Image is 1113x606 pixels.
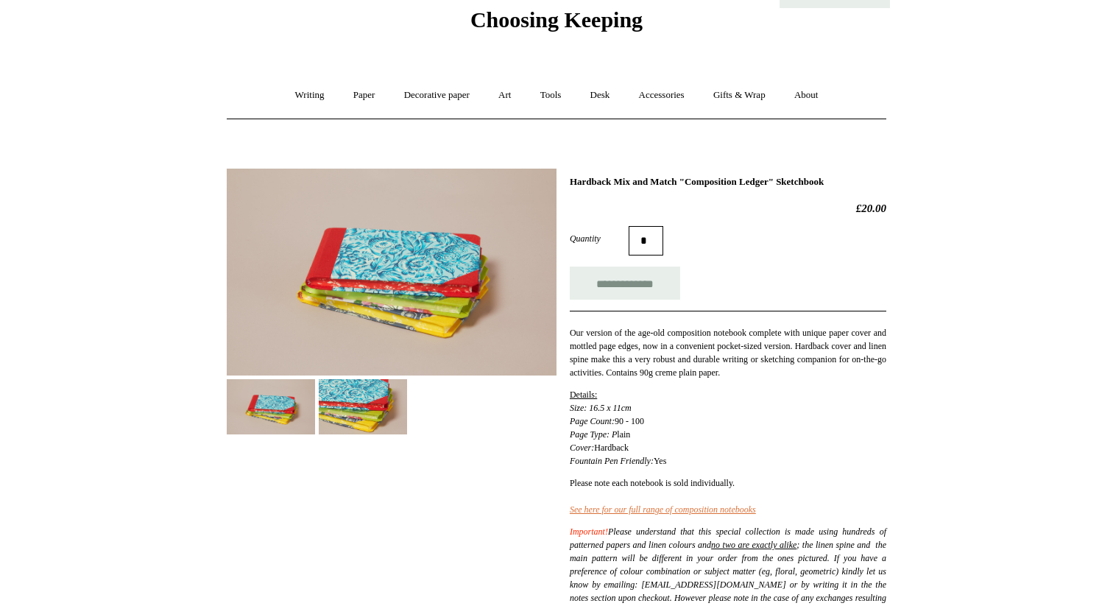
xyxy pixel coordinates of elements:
[319,379,407,434] img: Hardback Mix and Match "Composition Ledger" Sketchbook
[654,456,666,466] span: Yes
[626,76,698,115] a: Accessories
[570,403,632,413] em: Size: 16.5 x 11cm
[391,76,483,115] a: Decorative paper
[570,176,886,188] h1: Hardback Mix and Match "Composition Ledger" Sketchbook
[570,232,629,245] label: Quantity
[570,476,886,516] p: Please note each notebook is sold individually.
[570,390,597,400] span: Details:
[227,169,556,376] img: Hardback Mix and Match "Composition Ledger" Sketchbook
[570,429,617,440] em: Page Type: P
[282,76,338,115] a: Writing
[711,540,796,550] span: no two are exactly alike
[527,76,575,115] a: Tools
[615,416,644,426] span: 90 - 100
[570,416,615,426] em: Page Count:
[485,76,524,115] a: Art
[570,504,756,515] a: See here for our full range of composition notebooks
[227,379,315,434] img: Hardback Mix and Match "Composition Ledger" Sketchbook
[570,328,886,378] span: Our version of the age-old composition notebook complete with unique paper cover and mottled page...
[570,456,654,466] em: Fountain Pen Friendly:
[570,526,608,537] i: Important!
[577,76,623,115] a: Desk
[594,443,629,453] span: Hardback
[340,76,389,115] a: Paper
[570,443,594,453] em: Cover:
[470,7,643,32] span: Choosing Keeping
[570,202,886,215] h2: £20.00
[700,76,779,115] a: Gifts & Wrap
[470,19,643,29] a: Choosing Keeping
[617,429,630,440] span: lain
[781,76,832,115] a: About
